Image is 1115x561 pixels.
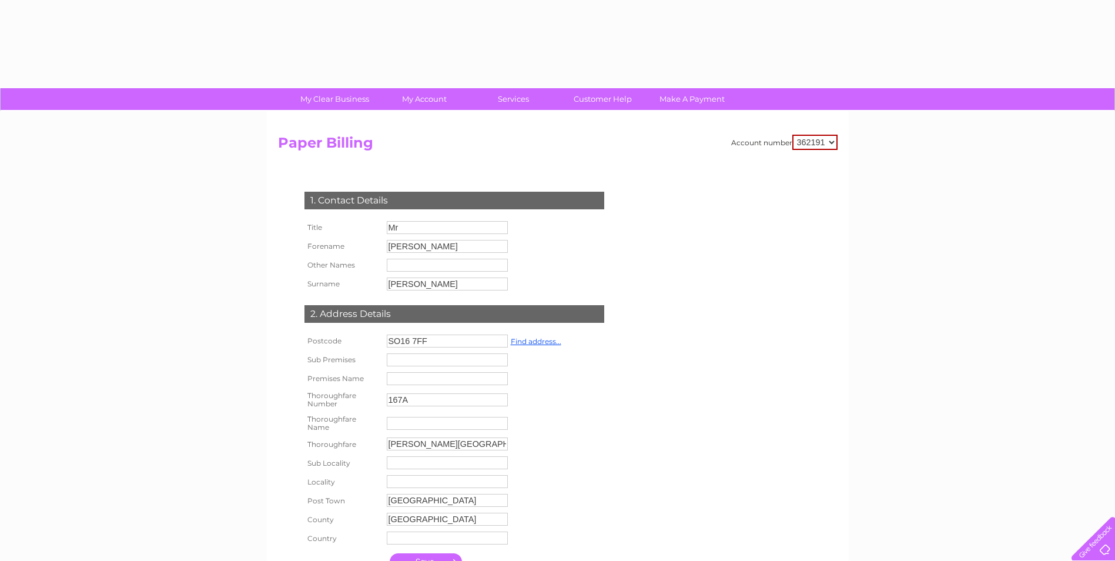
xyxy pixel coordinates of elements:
[302,275,384,293] th: Surname
[465,88,562,110] a: Services
[644,88,741,110] a: Make A Payment
[302,350,384,369] th: Sub Premises
[731,135,838,150] div: Account number
[302,332,384,350] th: Postcode
[376,88,473,110] a: My Account
[302,491,384,510] th: Post Town
[286,88,383,110] a: My Clear Business
[302,453,384,472] th: Sub Locality
[302,388,384,412] th: Thoroughfare Number
[302,256,384,275] th: Other Names
[302,529,384,547] th: Country
[302,472,384,491] th: Locality
[302,369,384,388] th: Premises Name
[302,510,384,529] th: County
[302,412,384,435] th: Thoroughfare Name
[304,305,604,323] div: 2. Address Details
[511,337,561,346] a: Find address...
[302,435,384,453] th: Thoroughfare
[554,88,651,110] a: Customer Help
[304,192,604,209] div: 1. Contact Details
[302,237,384,256] th: Forename
[278,135,838,157] h2: Paper Billing
[302,218,384,237] th: Title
